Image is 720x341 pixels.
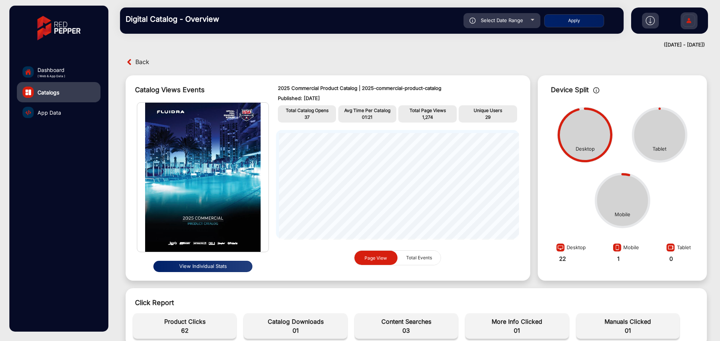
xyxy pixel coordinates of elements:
span: Content Searches [358,317,454,326]
div: Desktop [576,145,595,153]
strong: 0 [669,255,673,262]
a: Dashboard( Web & App Data ) [17,62,100,82]
button: Total Events [397,251,441,265]
img: image [664,243,677,255]
img: image [611,243,623,255]
p: Unique Users [460,107,515,114]
span: 29 [485,114,490,120]
img: img [137,103,268,252]
img: Sign%20Up.svg [681,9,697,35]
button: Apply [544,14,604,27]
div: ([DATE] - [DATE]) [112,41,705,49]
div: Desktop [554,241,586,255]
span: 62 [137,326,232,335]
a: App Data [17,102,100,123]
div: Catalog Views Events [135,85,263,95]
button: Page View [354,251,397,265]
span: 1,274 [422,114,433,120]
span: Select Date Range [481,17,523,23]
img: h2download.svg [646,16,655,25]
span: ( Web & App Data ) [37,74,65,78]
strong: 22 [559,255,566,262]
button: View Individual Stats [153,261,252,272]
p: Avg Time Per Catalog [340,107,395,114]
div: Mobile [611,241,639,255]
h3: Digital Catalog - Overview [126,15,231,24]
img: back arrow [126,58,133,66]
span: 01 [247,326,343,335]
span: Product Clicks [137,317,232,326]
span: Catalog Downloads [247,317,343,326]
span: Page View [364,255,387,260]
div: Tablet [652,145,666,153]
a: Catalogs [17,82,100,102]
span: Dashboard [37,66,65,74]
span: More Info Clicked [469,317,565,326]
img: catalog [25,110,31,115]
p: Published: [DATE] [278,95,517,102]
img: icon [593,87,600,93]
img: icon [469,18,476,24]
span: 37 [304,114,310,120]
div: Tablet [664,241,691,255]
div: Mobile [615,211,630,218]
p: Total Catalog Opens [280,107,334,114]
span: Catalogs [37,88,59,96]
span: 01 [580,326,676,335]
span: Device Split [551,86,589,94]
img: vmg-logo [32,9,86,47]
span: Back [135,56,149,68]
img: catalog [25,90,31,95]
mat-button-toggle-group: graph selection [354,250,441,266]
strong: 1 [617,255,619,262]
span: 01 [469,326,565,335]
span: Manuals Clicked [580,317,676,326]
img: image [554,243,567,255]
span: 03 [358,326,454,335]
p: 2025 Commercial Product Catalog | 2025-commercial-product-catalog [278,85,517,92]
p: Total Page Views [400,107,455,114]
span: App Data [37,109,61,117]
div: Click Report [135,298,697,308]
span: Total Events [402,251,436,265]
span: 01:21 [362,114,372,120]
img: home [25,69,31,75]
